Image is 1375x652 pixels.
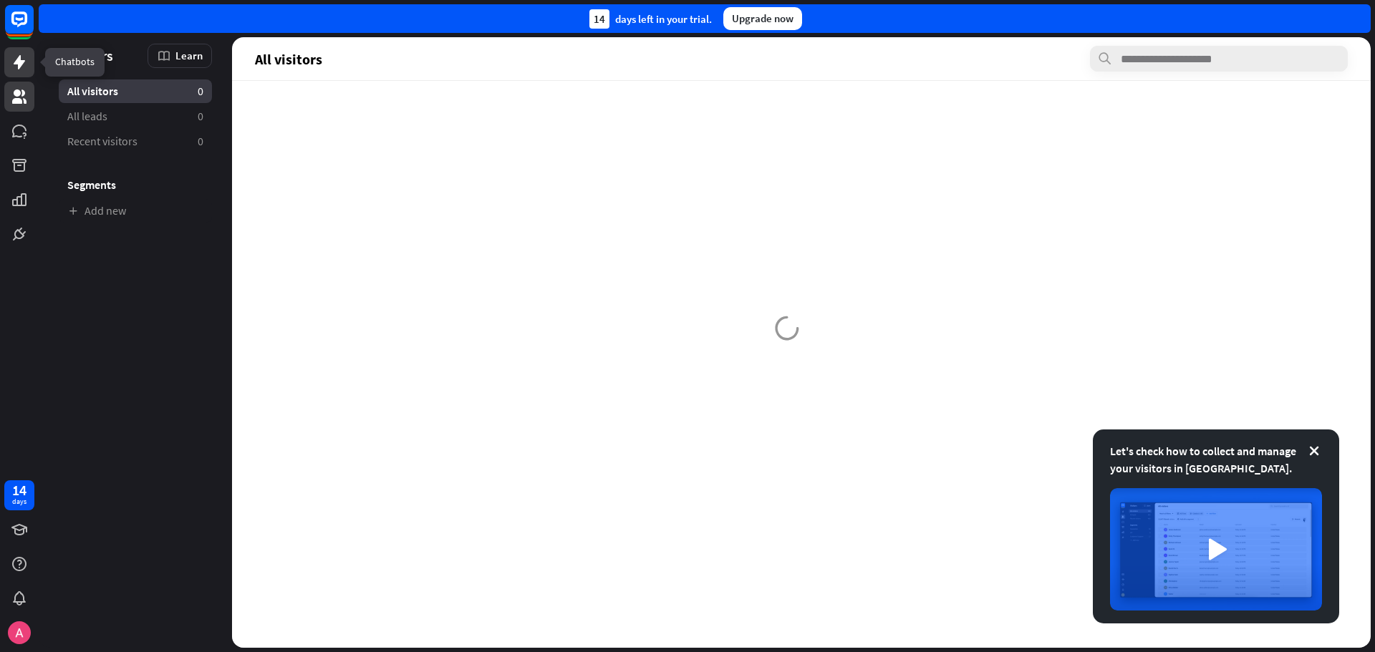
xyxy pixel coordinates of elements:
aside: 0 [198,134,203,149]
h3: Segments [59,177,212,192]
div: 14 [589,9,609,29]
span: Recent visitors [67,134,137,149]
a: 14 days [4,480,34,510]
div: Let's check how to collect and manage your visitors in [GEOGRAPHIC_DATA]. [1110,442,1322,477]
span: All leads [67,109,107,124]
span: All visitors [67,84,118,99]
span: All visitors [255,51,322,67]
button: Open LiveChat chat widget [11,6,54,49]
div: days [12,497,26,507]
aside: 0 [198,109,203,124]
span: Learn [175,49,203,62]
span: Visitors [67,47,113,64]
a: All leads 0 [59,104,212,128]
a: Add new [59,199,212,223]
aside: 0 [198,84,203,99]
img: image [1110,488,1322,610]
div: Upgrade now [723,7,802,30]
div: days left in your trial. [589,9,712,29]
a: Recent visitors 0 [59,130,212,153]
div: 14 [12,484,26,497]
